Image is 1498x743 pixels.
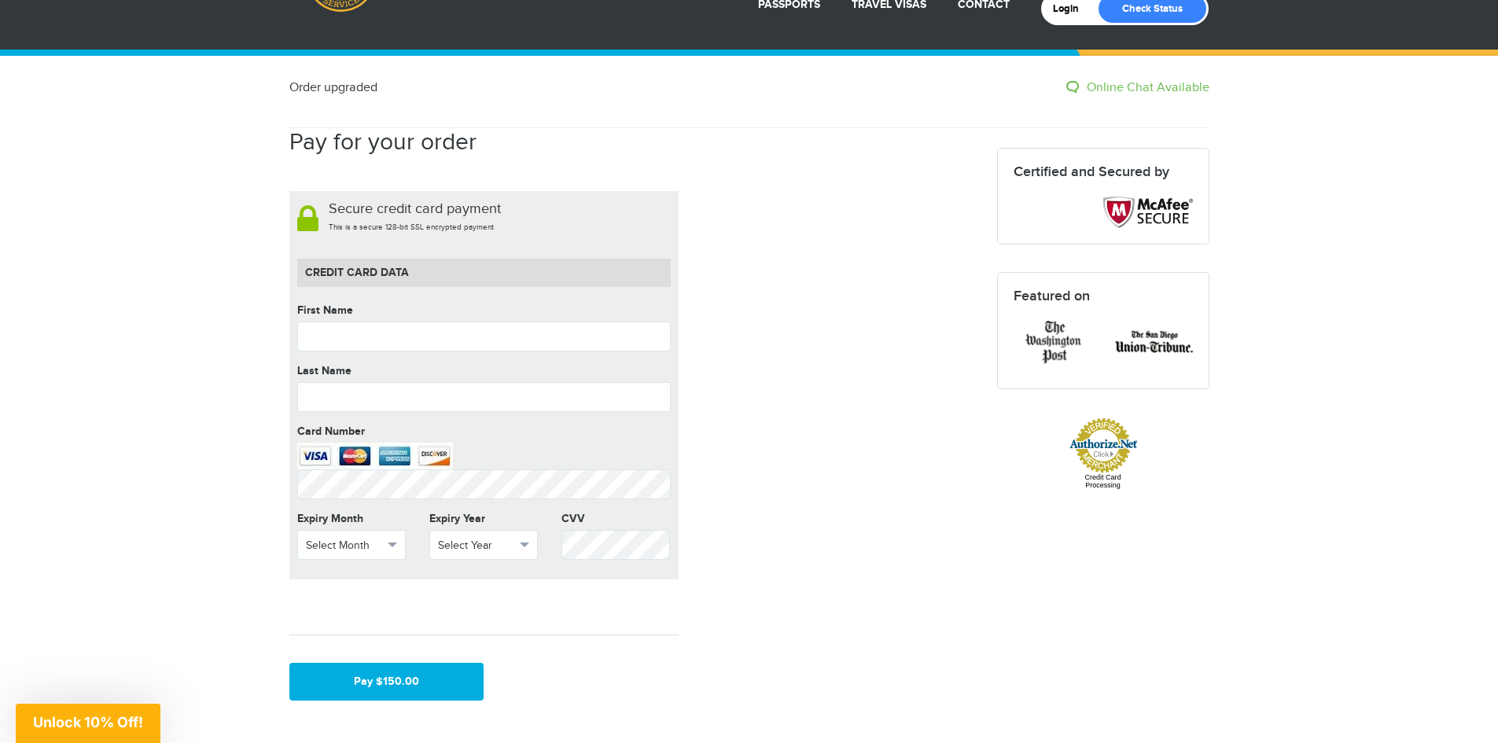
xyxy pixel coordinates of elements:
span: Secure credit card payment [329,200,501,217]
div: Unlock 10% Off! [16,704,160,743]
label: Card Number [297,424,671,440]
a: Login [1053,2,1090,15]
img: featured-post.png [1014,320,1091,365]
label: Last Name [297,363,671,379]
button: Pay $150.00 [289,663,484,701]
table: Click to Verify - This site chose GeoTrust SSL for secure e-commerce and confidential communicati... [592,199,671,215]
h2: Pay for your order [289,128,477,156]
span: Unlock 10% Off! [33,714,143,730]
h4: Credit Card data [297,259,671,287]
img: Authorize.Net Merchant - Click to Verify [1068,417,1139,473]
label: Expiry Year [429,511,538,527]
label: CVV [561,511,670,527]
span: This is a secure 128-bit SSL encrypted payment [329,223,494,232]
div: Order upgraded [278,79,749,97]
h4: Featured on [1014,289,1193,304]
h4: Certified and Secured by [1014,164,1193,180]
label: Expiry Month [297,511,406,527]
img: Mcaffee [1103,196,1193,228]
span: Select Year [438,538,515,554]
span: Select Month [306,538,383,554]
a: Credit Card Processing [1084,473,1121,489]
button: Select Year [429,530,538,560]
img: featured-tribune.png [1115,320,1193,365]
label: First Name [297,303,671,318]
a: Online Chat Available [1066,79,1209,97]
img: We accept: Visa, Master, Discover, American Express [297,443,453,469]
button: Select Month [297,530,406,560]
